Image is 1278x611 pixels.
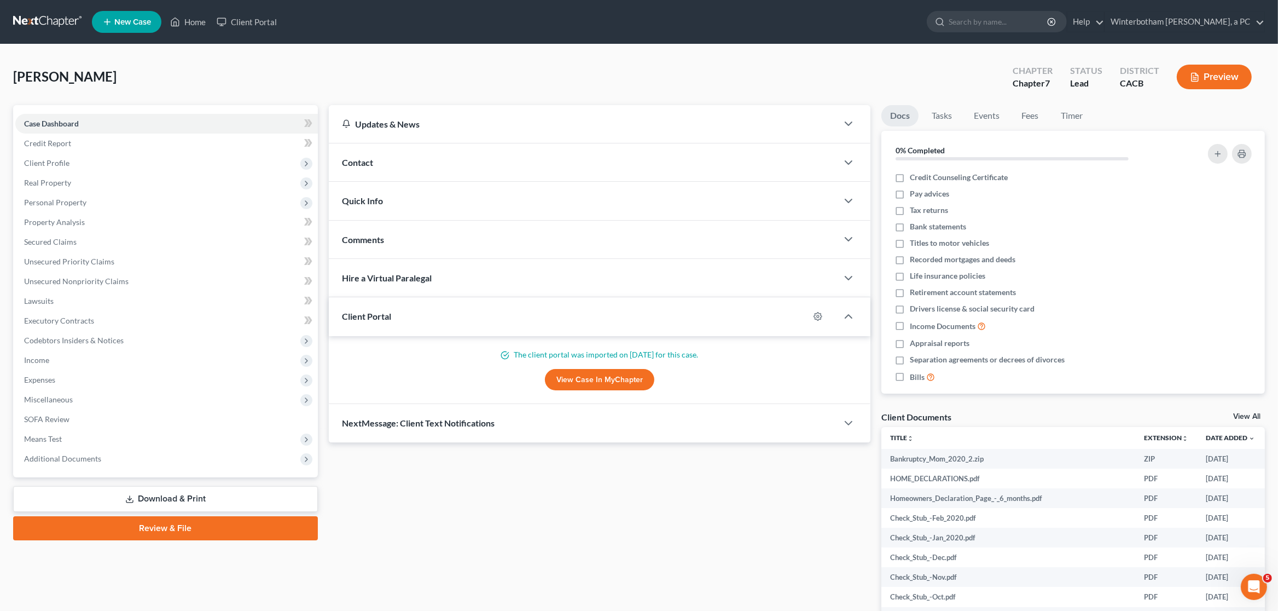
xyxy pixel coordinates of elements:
[1197,528,1264,547] td: [DATE]
[881,105,919,126] a: Docs
[15,212,318,232] a: Property Analysis
[910,172,1008,183] span: Credit Counseling Certificate
[1206,434,1255,442] a: Date Added expand_more
[1052,105,1091,126] a: Timer
[1013,65,1053,77] div: Chapter
[1070,77,1102,90] div: Lead
[910,221,966,232] span: Bank statements
[1070,65,1102,77] div: Status
[881,587,1135,607] td: Check_Stub_-Oct.pdf
[910,303,1035,314] span: Drivers license & social security card
[24,454,101,463] span: Additional Documents
[13,486,318,512] a: Download & Print
[881,411,951,423] div: Client Documents
[1013,77,1053,90] div: Chapter
[342,418,495,428] span: NextMessage: Client Text Notifications
[965,105,1008,126] a: Events
[1135,469,1197,488] td: PDF
[910,287,1016,298] span: Retirement account statements
[24,217,85,227] span: Property Analysis
[881,469,1135,488] td: HOME_DECLARATIONS.pdf
[881,508,1135,528] td: Check_Stub_-Feb_2020.pdf
[15,134,318,153] a: Credit Report
[342,234,384,245] span: Comments
[1197,587,1264,607] td: [DATE]
[165,12,211,32] a: Home
[24,355,49,365] span: Income
[1135,528,1197,547] td: PDF
[24,198,86,207] span: Personal Property
[1135,508,1197,528] td: PDF
[910,188,949,199] span: Pay advices
[15,410,318,429] a: SOFA Review
[1248,435,1255,442] i: expand_more
[910,338,969,349] span: Appraisal reports
[910,321,975,332] span: Income Documents
[24,119,79,128] span: Case Dashboard
[1135,547,1197,567] td: PDF
[24,257,114,266] span: Unsecured Priority Claims
[24,395,73,404] span: Miscellaneous
[15,232,318,252] a: Secured Claims
[1135,449,1197,469] td: ZIP
[24,158,69,168] span: Client Profile
[24,139,71,148] span: Credit Report
[1105,12,1264,32] a: Winterbotham [PERSON_NAME], a PC
[1135,488,1197,508] td: PDF
[1135,567,1197,587] td: PDF
[24,316,94,325] span: Executory Contracts
[1144,434,1188,442] a: Extensionunfold_more
[1135,587,1197,607] td: PDF
[211,12,282,32] a: Client Portal
[24,336,124,345] span: Codebtors Insiders & Notices
[15,252,318,272] a: Unsecured Priority Claims
[1013,105,1048,126] a: Fees
[13,68,117,84] span: [PERSON_NAME]
[896,146,945,155] strong: 0% Completed
[342,349,857,360] p: The client portal was imported on [DATE] for this case.
[1120,77,1159,90] div: CACB
[15,291,318,311] a: Lawsuits
[24,296,54,305] span: Lawsuits
[114,18,151,26] span: New Case
[15,114,318,134] a: Case Dashboard
[1045,78,1050,88] span: 7
[881,547,1135,567] td: Check_Stub_-Dec.pdf
[1197,469,1264,488] td: [DATE]
[1197,508,1264,528] td: [DATE]
[923,105,961,126] a: Tasks
[342,195,383,206] span: Quick Info
[910,372,925,383] span: Bills
[1182,435,1188,442] i: unfold_more
[24,178,71,187] span: Real Property
[910,354,1065,365] span: Separation agreements or decrees of divorces
[1197,547,1264,567] td: [DATE]
[15,311,318,331] a: Executory Contracts
[890,434,914,442] a: Titleunfold_more
[910,205,948,216] span: Tax returns
[1197,488,1264,508] td: [DATE]
[13,516,318,540] a: Review & File
[949,11,1049,32] input: Search by name...
[342,273,432,283] span: Hire a Virtual Paralegal
[907,435,914,442] i: unfold_more
[910,270,985,281] span: Life insurance policies
[1233,413,1260,420] a: View All
[342,157,373,168] span: Contact
[24,434,62,443] span: Means Test
[15,272,318,291] a: Unsecured Nonpriority Claims
[881,567,1135,587] td: Check_Stub_-Nov.pdf
[1120,65,1159,77] div: District
[910,238,989,249] span: Titles to motor vehicles
[910,254,1015,265] span: Recorded mortgages and deeds
[545,369,654,391] a: View Case in MyChapter
[1241,574,1267,600] iframe: Intercom live chat
[342,311,391,321] span: Client Portal
[1263,574,1272,583] span: 5
[881,488,1135,508] td: Homeowners_Declaration_Page_-_6_months.pdf
[1197,449,1264,469] td: [DATE]
[881,449,1135,469] td: Bankruptcy_Mom_2020_2.zip
[1177,65,1252,89] button: Preview
[24,375,55,384] span: Expenses
[1067,12,1104,32] a: Help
